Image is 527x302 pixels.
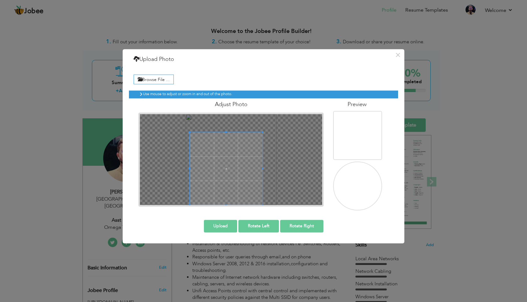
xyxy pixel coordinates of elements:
h4: Upload Photo [134,55,174,63]
button: Rotate Right [280,220,323,233]
h4: Preview [333,102,381,108]
button: × [393,50,403,60]
img: 795e07bd-8569-4826-bb97-5c5efd1de200 [331,100,392,161]
img: 795e07bd-8569-4826-bb97-5c5efd1de200 [331,150,392,211]
h6: Use mouse to adjust or zoom in and out of the photo. [143,92,385,96]
button: Rotate Left [238,220,279,233]
button: Upload [204,220,237,233]
h4: Adjust Photo [138,102,324,108]
label: Browse File ... [134,74,174,84]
